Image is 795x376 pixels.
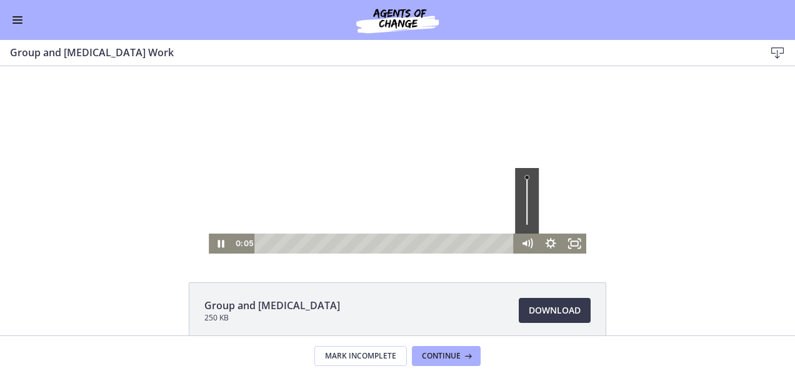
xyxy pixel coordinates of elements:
[562,192,586,212] button: Fullscreen
[204,298,340,313] span: Group and [MEDICAL_DATA]
[10,12,25,27] button: Enable menu
[204,313,340,323] span: 250 KB
[539,192,562,212] button: Show settings menu
[422,351,461,361] span: Continue
[325,351,396,361] span: Mark Incomplete
[519,298,591,323] a: Download
[412,346,481,366] button: Continue
[209,192,232,212] button: Pause
[263,192,509,212] div: Playbar
[10,45,745,60] h3: Group and [MEDICAL_DATA] Work
[515,127,539,192] div: Volume
[529,303,581,318] span: Download
[314,346,407,366] button: Mark Incomplete
[515,192,539,212] button: Mute
[322,5,472,35] img: Agents of Change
